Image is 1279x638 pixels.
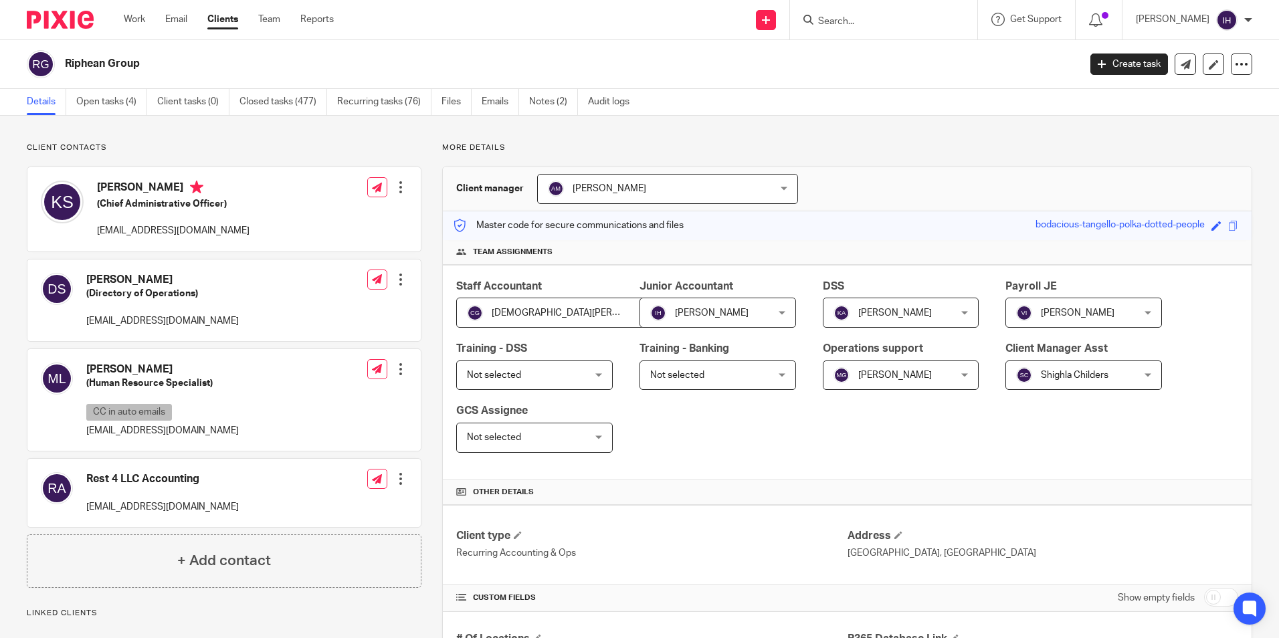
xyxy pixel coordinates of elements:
span: [PERSON_NAME] [858,370,932,380]
label: Show empty fields [1118,591,1195,605]
p: [EMAIL_ADDRESS][DOMAIN_NAME] [97,224,250,237]
h4: [PERSON_NAME] [86,362,239,377]
span: [PERSON_NAME] [1041,308,1114,318]
span: Other details [473,487,534,498]
p: [EMAIL_ADDRESS][DOMAIN_NAME] [86,314,239,328]
h4: + Add contact [177,550,271,571]
h4: Address [848,529,1238,543]
span: Training - DSS [456,343,527,354]
img: svg%3E [650,305,666,321]
p: [EMAIL_ADDRESS][DOMAIN_NAME] [86,500,239,514]
h5: (Chief Administrative Officer) [97,197,250,211]
p: Linked clients [27,608,421,619]
img: svg%3E [41,362,73,395]
img: svg%3E [41,273,73,305]
a: Notes (2) [529,89,578,115]
span: Payroll JE [1005,281,1057,292]
a: Audit logs [588,89,639,115]
a: Email [165,13,187,26]
h5: (Directory of Operations) [86,287,239,300]
a: Recurring tasks (76) [337,89,431,115]
h4: Rest 4 LLC Accounting [86,472,239,486]
span: [PERSON_NAME] [858,308,932,318]
h4: [PERSON_NAME] [97,181,250,197]
div: bodacious-tangello-polka-dotted-people [1036,218,1205,233]
span: Not selected [650,370,704,380]
span: Client Manager Asst [1005,343,1108,354]
span: [PERSON_NAME] [573,184,646,193]
input: Search [817,16,937,28]
span: Training - Banking [639,343,729,354]
a: Closed tasks (477) [239,89,327,115]
a: Emails [482,89,519,115]
img: svg%3E [548,181,564,197]
a: Clients [207,13,238,26]
p: [GEOGRAPHIC_DATA], [GEOGRAPHIC_DATA] [848,546,1238,560]
h4: CUSTOM FIELDS [456,593,847,603]
p: Recurring Accounting & Ops [456,546,847,560]
span: DSS [823,281,844,292]
img: svg%3E [27,50,55,78]
img: svg%3E [41,472,73,504]
span: Get Support [1010,15,1062,24]
span: Operations support [823,343,923,354]
p: Client contacts [27,142,421,153]
img: svg%3E [467,305,483,321]
h4: [PERSON_NAME] [86,273,239,287]
span: GCS Assignee [456,405,528,416]
span: [PERSON_NAME] [675,308,749,318]
h2: Riphean Group [65,57,869,71]
img: svg%3E [1016,367,1032,383]
h5: (Human Resource Specialist) [86,377,239,390]
a: Details [27,89,66,115]
span: Staff Accountant [456,281,542,292]
p: CC in auto emails [86,404,172,421]
a: Team [258,13,280,26]
h4: Client type [456,529,847,543]
a: Open tasks (4) [76,89,147,115]
img: svg%3E [41,181,84,223]
p: [PERSON_NAME] [1136,13,1209,26]
span: [DEMOGRAPHIC_DATA][PERSON_NAME] [492,308,666,318]
a: Reports [300,13,334,26]
img: Pixie [27,11,94,29]
span: Team assignments [473,247,553,257]
p: Master code for secure communications and files [453,219,684,232]
a: Files [441,89,472,115]
p: [EMAIL_ADDRESS][DOMAIN_NAME] [86,424,239,437]
a: Work [124,13,145,26]
img: svg%3E [833,305,850,321]
p: More details [442,142,1252,153]
a: Client tasks (0) [157,89,229,115]
i: Primary [190,181,203,194]
img: svg%3E [1016,305,1032,321]
img: svg%3E [1216,9,1238,31]
span: Junior Accountant [639,281,733,292]
span: Not selected [467,370,521,380]
a: Create task [1090,54,1168,75]
span: Not selected [467,433,521,442]
span: Shighla Childers [1041,370,1108,380]
img: svg%3E [833,367,850,383]
h3: Client manager [456,182,524,195]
